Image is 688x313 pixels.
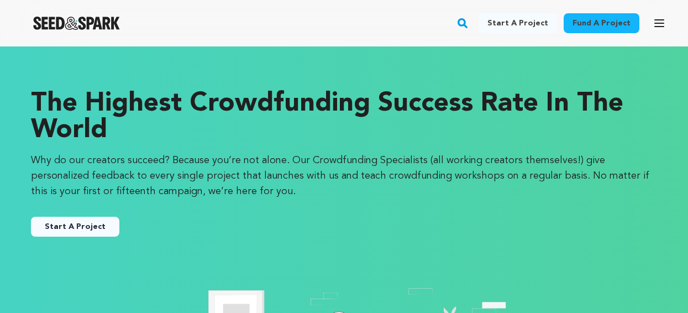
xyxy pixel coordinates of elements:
p: The Highest Crowdfunding Success Rate in the World [31,91,657,144]
a: Seed&Spark Homepage [33,17,120,30]
img: Seed&Spark Logo Dark Mode [33,17,120,30]
a: Start A Project [31,217,119,237]
p: Why do our creators succeed? Because you’re not alone. Our Crowdfunding Specialists (all working ... [31,153,657,199]
a: Start a project [479,13,557,33]
a: Fund a project [564,13,639,33]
